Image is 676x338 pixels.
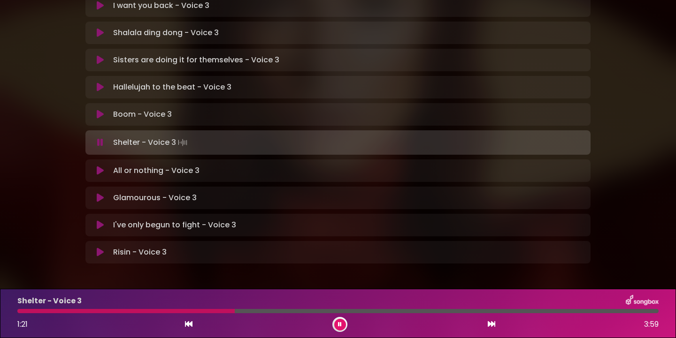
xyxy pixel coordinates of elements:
p: Sisters are doing it for themselves - Voice 3 [113,54,279,66]
p: I've only begun to fight - Voice 3 [113,219,236,231]
p: Shalala ding dong - Voice 3 [113,27,219,38]
img: waveform4.gif [176,136,189,149]
p: Shelter - Voice 3 [17,295,82,307]
p: Hallelujah to the beat - Voice 3 [113,82,231,93]
img: songbox-logo-white.png [626,295,659,307]
p: Glamourous - Voice 3 [113,192,197,203]
p: Risin - Voice 3 [113,247,167,258]
p: All or nothing - Voice 3 [113,165,200,176]
p: Shelter - Voice 3 [113,136,189,149]
p: Boom - Voice 3 [113,109,172,120]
